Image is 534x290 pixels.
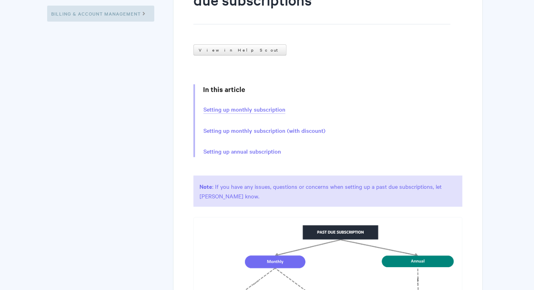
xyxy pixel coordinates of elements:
a: Setting up annual subscription [203,147,281,156]
strong: Note [199,182,212,190]
a: Billing & Account Management [47,6,154,22]
strong: In this article [203,84,245,94]
a: Setting up monthly subscription [203,105,285,114]
a: View in Help Scout [193,44,287,56]
p: : If you have any issues, questions or concerns when setting up a past due subscriptions, let [PE... [193,176,462,207]
a: Setting up monthly subscription (with discount) [203,126,325,135]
